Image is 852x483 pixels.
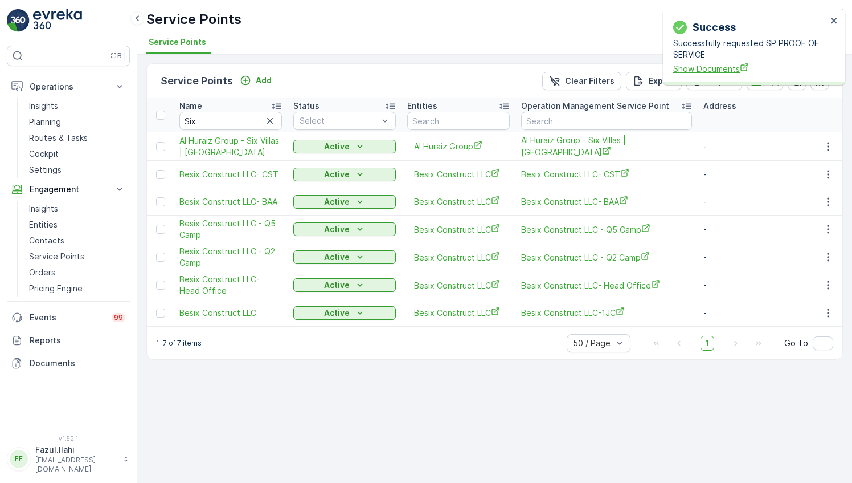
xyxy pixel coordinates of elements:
button: Engagement [7,178,130,201]
a: Besix Construct LLC- BAA [179,196,282,208]
a: Cockpit [24,146,130,162]
a: Al Huraiz Group [414,140,503,152]
div: Toggle Row Selected [156,309,165,318]
a: Besix Construct LLC- CST [179,169,282,180]
span: Besix Construct LLC [414,307,503,319]
span: Al Huraiz Group - Six Villas | [GEOGRAPHIC_DATA] [521,135,692,158]
a: Besix Construct LLC - Q5 Camp [179,218,282,241]
a: Besix Construct LLC - Q5 Camp [521,224,692,236]
p: Entities [407,100,437,112]
p: Contacts [29,235,64,246]
a: Insights [24,201,130,217]
a: Besix Construct LLC - Q2 Camp [521,251,692,263]
button: Export [626,72,682,90]
p: Export [649,75,675,87]
p: Status [293,100,319,112]
a: Documents [7,352,130,375]
p: Engagement [30,184,107,195]
a: Contacts [24,233,130,249]
div: Toggle Row Selected [156,225,165,234]
a: Settings [24,162,130,178]
td: - [698,271,812,299]
button: Active [293,168,396,181]
span: 1 [701,336,714,351]
input: Search [407,112,510,130]
p: Name [179,100,202,112]
p: Successfully requested SP PROOF OF SERVICE [673,38,827,60]
td: - [698,216,812,243]
a: Pricing Engine [24,281,130,297]
div: Toggle Row Selected [156,197,165,206]
p: 99 [114,313,123,322]
p: Service Points [146,10,241,29]
span: Service Points [149,36,206,48]
a: Besix Construct LLC [179,307,282,319]
p: Operation Management Service Point [521,100,669,112]
p: Clear Filters [565,75,615,87]
p: Documents [30,358,125,369]
span: Besix Construct LLC [414,251,503,263]
p: Fazul.Ilahi [35,444,117,456]
p: Success [693,19,736,35]
td: - [698,243,812,271]
p: Service Points [161,73,233,89]
span: Besix Construct LLC- Head Office [179,274,282,297]
p: Insights [29,203,58,214]
a: Besix Construct LLC [414,279,503,291]
p: Active [324,169,350,180]
a: Besix Construct LLC [414,224,503,236]
a: Service Points [24,249,130,265]
p: Active [324,141,350,152]
span: Go To [784,338,808,349]
img: logo [7,9,30,32]
input: Search [521,112,692,130]
td: - [698,161,812,188]
a: Besix Construct LLC- BAA [521,196,692,208]
p: Select [300,115,378,127]
button: Active [293,195,396,209]
a: Besix Construct LLC - Q2 Camp [179,246,282,269]
p: ⌘B [110,51,122,60]
td: - [698,299,812,327]
button: Clear Filters [542,72,621,90]
span: v 1.52.1 [7,435,130,442]
p: Events [30,312,105,323]
a: Al Huraiz Group - Six Villas | Rashidiya [521,135,692,158]
button: Active [293,306,396,320]
p: Settings [29,164,62,176]
a: Reports [7,329,130,352]
a: Orders [24,265,130,281]
p: Entities [29,219,58,230]
p: Planning [29,116,61,128]
div: Toggle Row Selected [156,281,165,290]
span: Al Huraiz Group - Six Villas | [GEOGRAPHIC_DATA] [179,135,282,158]
p: 1-7 of 7 items [156,339,202,348]
p: Add [256,75,272,86]
p: Insights [29,100,58,112]
a: Besix Construct LLC [414,168,503,180]
a: Besix Construct LLC-1JC [521,307,692,319]
p: Active [324,279,350,291]
p: Active [324,251,350,263]
p: Address [703,100,736,112]
p: Cockpit [29,148,59,160]
a: Insights [24,98,130,114]
input: Search [179,112,282,130]
p: Routes & Tasks [29,132,88,144]
p: [EMAIL_ADDRESS][DOMAIN_NAME] [35,456,117,474]
button: Operations [7,75,130,98]
p: Operations [30,81,107,92]
img: logo_light-DOdMpM7g.png [33,9,82,32]
button: Active [293,278,396,292]
a: Besix Construct LLC- CST [521,168,692,180]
